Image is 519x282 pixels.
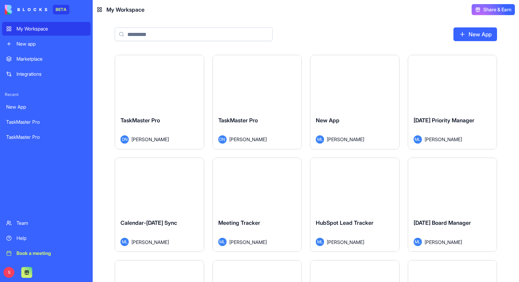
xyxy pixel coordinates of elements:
[229,136,267,143] span: [PERSON_NAME]
[2,22,91,36] a: My Workspace
[16,56,86,62] div: Marketplace
[106,5,145,14] span: My Workspace
[218,238,227,246] span: ML
[120,238,129,246] span: ML
[2,130,91,144] a: TaskMaster Pro
[131,238,169,246] span: [PERSON_NAME]
[483,6,511,13] span: Share & Earn
[5,5,47,14] img: logo
[327,238,364,246] span: [PERSON_NAME]
[16,220,86,226] div: Team
[120,135,129,144] span: DN
[414,117,474,124] span: [DATE] Priority Manager
[218,135,227,144] span: DN
[2,52,91,66] a: Marketplace
[414,219,471,226] span: [DATE] Board Manager
[2,216,91,230] a: Team
[229,238,267,246] span: [PERSON_NAME]
[425,136,462,143] span: [PERSON_NAME]
[115,158,204,252] a: Calendar-[DATE] SyncML[PERSON_NAME]
[2,37,91,51] a: New app
[115,55,204,149] a: TaskMaster ProDN[PERSON_NAME]
[2,231,91,245] a: Help
[2,100,91,114] a: New App
[6,134,86,140] div: TaskMaster Pro
[5,5,69,14] a: BETA
[218,117,258,124] span: TaskMaster Pro
[16,25,86,32] div: My Workspace
[2,115,91,129] a: TaskMaster Pro
[472,4,515,15] button: Share & Earn
[6,103,86,110] div: New App
[16,250,86,257] div: Book a meeting
[2,92,91,97] span: Recent
[310,158,400,252] a: HubSpot Lead TrackerML[PERSON_NAME]
[16,71,86,77] div: Integrations
[16,235,86,242] div: Help
[212,158,302,252] a: Meeting TrackerML[PERSON_NAME]
[53,5,69,14] div: BETA
[327,136,364,143] span: [PERSON_NAME]
[212,55,302,149] a: TaskMaster ProDN[PERSON_NAME]
[310,55,400,149] a: New AppML[PERSON_NAME]
[6,119,86,125] div: TaskMaster Pro
[316,238,324,246] span: ML
[414,135,422,144] span: ML
[120,117,160,124] span: TaskMaster Pro
[218,219,260,226] span: Meeting Tracker
[3,267,14,278] span: S
[425,238,462,246] span: [PERSON_NAME]
[414,238,422,246] span: ML
[316,219,373,226] span: HubSpot Lead Tracker
[2,246,91,260] a: Book a meeting
[408,158,497,252] a: [DATE] Board ManagerML[PERSON_NAME]
[316,135,324,144] span: ML
[2,67,91,81] a: Integrations
[16,40,86,47] div: New app
[131,136,169,143] span: [PERSON_NAME]
[316,117,339,124] span: New App
[453,27,497,41] a: New App
[120,219,177,226] span: Calendar-[DATE] Sync
[408,55,497,149] a: [DATE] Priority ManagerML[PERSON_NAME]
